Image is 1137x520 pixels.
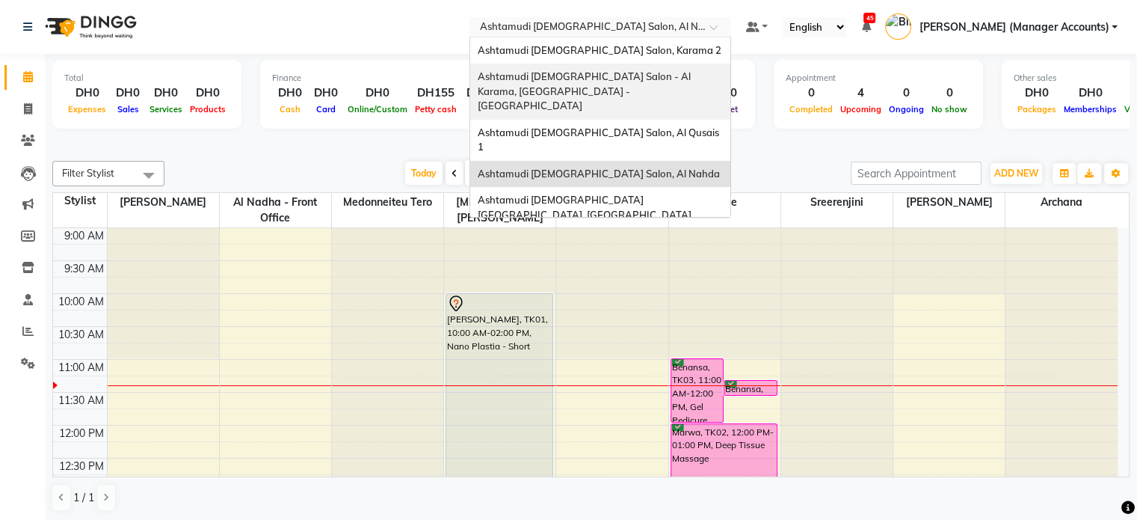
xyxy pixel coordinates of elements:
[1014,104,1060,114] span: Packages
[186,104,229,114] span: Products
[444,193,555,227] span: [MEDICAL_DATA][PERSON_NAME]
[836,85,885,102] div: 4
[55,294,107,310] div: 10:00 AM
[885,13,911,40] img: Bindu (Manager Accounts)
[312,104,339,114] span: Card
[272,72,496,85] div: Finance
[781,193,893,212] span: Sreerenjini
[1060,104,1121,114] span: Memberships
[919,19,1109,35] span: [PERSON_NAME] (Manager Accounts)
[836,104,885,114] span: Upcoming
[928,104,971,114] span: No show
[114,104,143,114] span: Sales
[186,85,229,102] div: DH0
[893,193,1005,212] span: [PERSON_NAME]
[344,104,411,114] span: Online/Custom
[851,162,982,185] input: Search Appointment
[308,85,344,102] div: DH0
[73,490,94,506] span: 1 / 1
[928,85,971,102] div: 0
[64,104,110,114] span: Expenses
[344,85,411,102] div: DH0
[1014,85,1060,102] div: DH0
[61,261,107,277] div: 9:30 AM
[478,168,720,180] span: Ashtamudi [DEMOGRAPHIC_DATA] Salon, Al Nahda
[467,104,490,114] span: Due
[108,193,219,212] span: [PERSON_NAME]
[110,85,146,102] div: DH0
[994,168,1038,179] span: ADD NEW
[863,13,875,23] span: 45
[61,228,107,244] div: 9:00 AM
[671,424,777,487] div: Marwa, TK02, 12:00 PM-01:00 PM, Deep Tissue Massage
[478,126,721,153] span: Ashtamudi [DEMOGRAPHIC_DATA] Salon, Al Qusais 1
[469,37,731,218] ng-dropdown-panel: Options list
[53,193,107,209] div: Stylist
[671,359,724,422] div: Benansa, TK03, 11:00 AM-12:00 PM, Gel Pedicure
[411,85,460,102] div: DH155
[1005,193,1118,212] span: Archana
[861,20,870,34] a: 45
[220,193,331,227] span: Al Nadha - Front Office
[411,104,460,114] span: Petty cash
[272,85,308,102] div: DH0
[55,360,107,376] div: 11:00 AM
[786,72,971,85] div: Appointment
[478,44,721,56] span: Ashtamudi [DEMOGRAPHIC_DATA] Salon, Karama 2
[38,6,141,48] img: logo
[478,194,691,221] span: Ashtamudi [DEMOGRAPHIC_DATA] [GEOGRAPHIC_DATA], [GEOGRAPHIC_DATA]
[64,85,110,102] div: DH0
[885,104,928,114] span: Ongoing
[146,104,186,114] span: Services
[460,85,496,102] div: DH0
[724,381,777,395] div: Benansa, TK03, 11:20 AM-11:35 AM, Gel polish Removal
[276,104,304,114] span: Cash
[332,193,443,212] span: Medonneiteu Tero
[55,327,107,343] div: 10:30 AM
[990,163,1042,184] button: ADD NEW
[405,162,443,185] span: Today
[885,85,928,102] div: 0
[478,70,693,111] span: Ashtamudi [DEMOGRAPHIC_DATA] Salon - Al Karama, [GEOGRAPHIC_DATA] -[GEOGRAPHIC_DATA]
[1060,85,1121,102] div: DH0
[55,393,107,409] div: 11:30 AM
[56,459,107,474] div: 12:30 PM
[56,426,107,441] div: 12:00 PM
[62,167,114,179] span: Filter Stylist
[786,85,836,102] div: 0
[786,104,836,114] span: Completed
[146,85,186,102] div: DH0
[64,72,229,85] div: Total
